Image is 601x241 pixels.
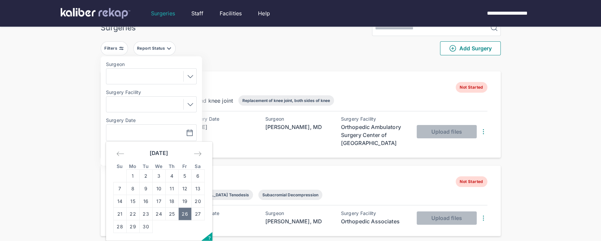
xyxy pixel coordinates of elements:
td: Sunday, September 7, 2025 [113,182,126,195]
td: Friday, September 26, 2025 [178,208,191,220]
button: Upload files [417,211,477,225]
img: DotsThreeVertical.31cb0eda.svg [479,128,487,136]
a: Help [258,9,270,17]
td: Saturday, September 6, 2025 [191,170,204,182]
td: Monday, September 8, 2025 [126,182,139,195]
button: Open the keyboard shortcuts panel. [201,232,212,241]
div: [MEDICAL_DATA] Tenodesis [194,192,249,197]
td: Saturday, September 27, 2025 [191,208,204,220]
div: Surgery Facility [341,116,408,122]
div: [PERSON_NAME], MD [265,123,332,131]
span: Add Surgery [449,44,492,52]
td: Tuesday, September 2, 2025 [139,170,152,182]
a: Surgeries [151,9,175,17]
td: Friday, September 12, 2025 [178,182,191,195]
a: Facilities [220,9,242,17]
div: Report Status [137,46,166,51]
small: Su [117,163,123,169]
div: Subacromial Decompression [262,192,318,197]
img: faders-horizontal-grey.d550dbda.svg [119,46,124,51]
div: 2254 entries [101,61,501,69]
span: Upload files [431,128,462,135]
img: PlusCircleGreen.5fd88d77.svg [449,44,457,52]
small: We [155,163,162,169]
td: Saturday, September 13, 2025 [191,182,204,195]
button: Report Status [133,41,176,55]
td: Thursday, September 4, 2025 [165,170,178,182]
td: Tuesday, September 9, 2025 [139,182,152,195]
div: Orthopedic Ambulatory Surgery Center of [GEOGRAPHIC_DATA] [341,123,408,147]
img: kaliber labs logo [61,8,130,19]
div: [DATE] [190,123,256,131]
div: [PERSON_NAME], MD [265,217,332,225]
button: Add Surgery [440,41,501,55]
div: Surgery Date [190,116,256,122]
div: [DATE] [190,217,256,225]
span: Upload files [431,215,462,221]
div: Orthopedic Associates [341,217,408,225]
span: Not Started [456,176,487,187]
td: Wednesday, September 10, 2025 [152,182,165,195]
div: Move forward to switch to the next month. [191,148,205,160]
td: Wednesday, September 3, 2025 [152,170,165,182]
button: Upload files [417,125,477,138]
td: Friday, September 19, 2025 [178,195,191,208]
small: Mo [129,163,137,169]
td: Sunday, September 28, 2025 [113,220,126,233]
td: Wednesday, September 24, 2025 [152,208,165,220]
label: Surgeon [106,62,197,67]
div: Surgeon [265,211,332,216]
div: Filters [104,46,119,51]
td: Tuesday, September 23, 2025 [139,208,152,220]
img: filter-caret-down-grey.b3560631.svg [166,46,172,51]
td: Thursday, September 18, 2025 [165,195,178,208]
td: Monday, September 22, 2025 [126,208,139,220]
a: Staff [191,9,203,17]
div: Calendar [106,142,212,241]
span: Not Started [456,82,487,93]
td: Tuesday, September 16, 2025 [139,195,152,208]
div: Move backward to switch to the previous month. [113,148,127,160]
div: Surgery Date [190,211,256,216]
td: Tuesday, September 30, 2025 [139,220,152,233]
label: Surgery Facility [106,90,197,95]
td: Monday, September 1, 2025 [126,170,139,182]
td: Sunday, September 21, 2025 [113,208,126,220]
small: Sa [195,163,201,169]
td: Monday, September 29, 2025 [126,220,139,233]
strong: [DATE] [150,150,168,156]
td: Monday, September 15, 2025 [126,195,139,208]
td: Thursday, September 11, 2025 [165,182,178,195]
small: Fr [182,163,187,169]
div: Surgery Facility [341,211,408,216]
td: Saturday, September 20, 2025 [191,195,204,208]
td: Sunday, September 14, 2025 [113,195,126,208]
small: Tu [143,163,149,169]
small: Th [169,163,175,169]
td: Thursday, September 25, 2025 [165,208,178,220]
label: Surgery Date [106,118,197,123]
td: Wednesday, September 17, 2025 [152,195,165,208]
img: MagnifyingGlass.1dc66aab.svg [490,24,498,32]
img: DotsThreeVertical.31cb0eda.svg [479,214,487,222]
td: Friday, September 5, 2025 [178,170,191,182]
div: Surgeries [101,23,136,32]
div: Surgeon [265,116,332,122]
span: ? [208,235,211,241]
button: Filters [101,41,128,55]
div: Replacement of knee joint, both sides of knee [242,98,330,103]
